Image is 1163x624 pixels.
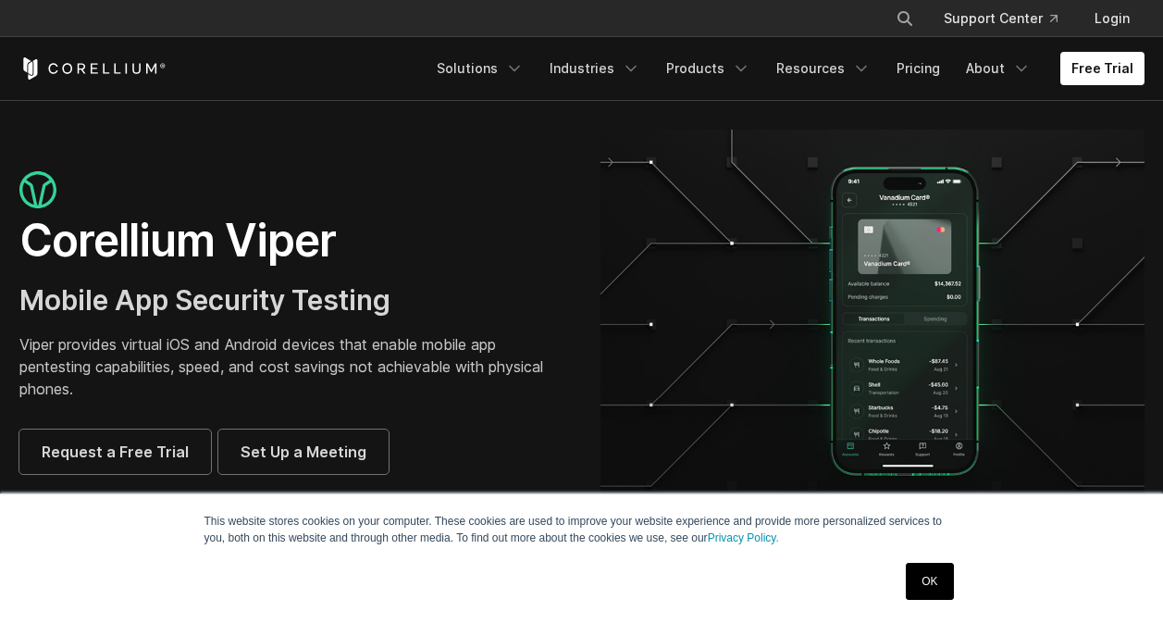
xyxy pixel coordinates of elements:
a: Corellium Home [19,57,167,80]
a: OK [906,563,953,600]
h1: Corellium Viper [19,213,563,268]
div: Navigation Menu [426,52,1144,85]
div: Navigation Menu [873,2,1144,35]
a: Request a Free Trial [19,430,211,474]
p: This website stores cookies on your computer. These cookies are used to improve your website expe... [204,513,959,546]
span: Mobile App Security Testing [19,283,390,317]
span: Request a Free Trial [42,441,189,463]
span: Set Up a Meeting [241,441,366,463]
a: Pricing [885,52,951,85]
a: Set Up a Meeting [218,430,389,474]
a: Resources [765,52,882,85]
p: Viper provides virtual iOS and Android devices that enable mobile app pentesting capabilities, sp... [19,333,563,400]
img: viper_hero [600,130,1144,516]
a: Solutions [426,52,535,85]
a: About [955,52,1042,85]
a: Free Trial [1060,52,1144,85]
a: Privacy Policy. [708,531,779,544]
button: Search [888,2,922,35]
a: Support Center [929,2,1072,35]
a: Products [655,52,761,85]
a: Industries [538,52,651,85]
img: viper_icon_large [19,171,56,209]
a: Login [1080,2,1144,35]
